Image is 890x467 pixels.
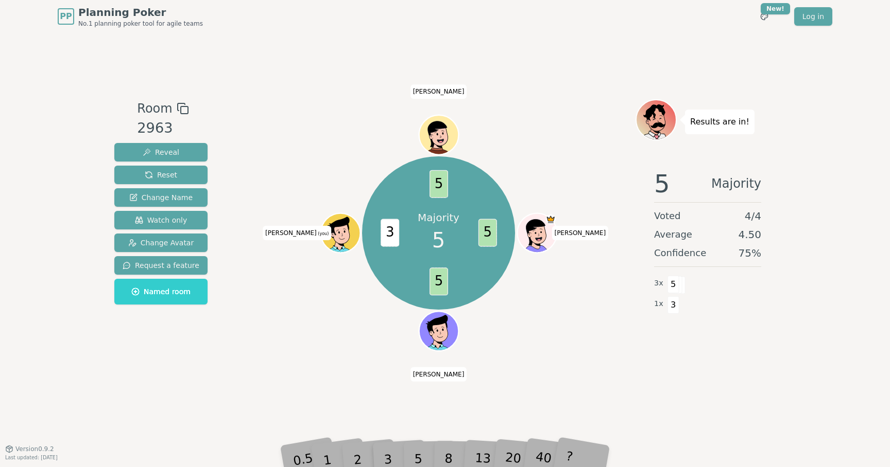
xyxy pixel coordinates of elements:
[114,256,208,275] button: Request a feature
[410,84,467,99] span: Click to change your name
[794,7,832,26] a: Log in
[755,7,774,26] button: New!
[690,115,749,129] p: Results are in!
[145,170,177,180] span: Reset
[15,445,54,453] span: Version 0.9.2
[667,276,679,293] span: 5
[654,246,706,260] span: Confidence
[761,3,790,14] div: New!
[430,268,448,296] span: 5
[478,219,497,247] span: 5
[78,20,203,28] span: No.1 planning poker tool for agile teams
[58,5,203,28] a: PPPlanning PokerNo.1 planning poker tool for agile teams
[137,118,189,139] div: 2963
[143,147,179,157] span: Reveal
[129,192,193,203] span: Change Name
[60,10,72,23] span: PP
[418,210,459,225] p: Majority
[114,166,208,184] button: Reset
[322,214,359,252] button: Click to change your avatar
[654,278,663,289] span: 3 x
[667,296,679,314] span: 3
[739,246,761,260] span: 75 %
[263,226,331,240] span: Click to change your name
[654,298,663,310] span: 1 x
[654,227,692,242] span: Average
[5,455,58,460] span: Last updated: [DATE]
[114,233,208,252] button: Change Avatar
[137,99,172,118] span: Room
[711,171,761,196] span: Majority
[317,231,329,236] span: (you)
[552,226,608,240] span: Click to change your name
[114,211,208,229] button: Watch only
[545,214,555,224] span: Edgar is the host
[123,260,199,271] span: Request a feature
[432,225,445,256] span: 5
[410,367,467,382] span: Click to change your name
[114,188,208,207] button: Change Name
[654,209,681,223] span: Voted
[128,238,194,248] span: Change Avatar
[430,170,448,198] span: 5
[135,215,187,225] span: Watch only
[114,143,208,161] button: Reveal
[745,209,761,223] span: 4 / 4
[114,279,208,304] button: Named room
[381,219,399,247] span: 3
[78,5,203,20] span: Planning Poker
[738,227,761,242] span: 4.50
[131,286,191,297] span: Named room
[5,445,54,453] button: Version0.9.2
[654,171,670,196] span: 5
